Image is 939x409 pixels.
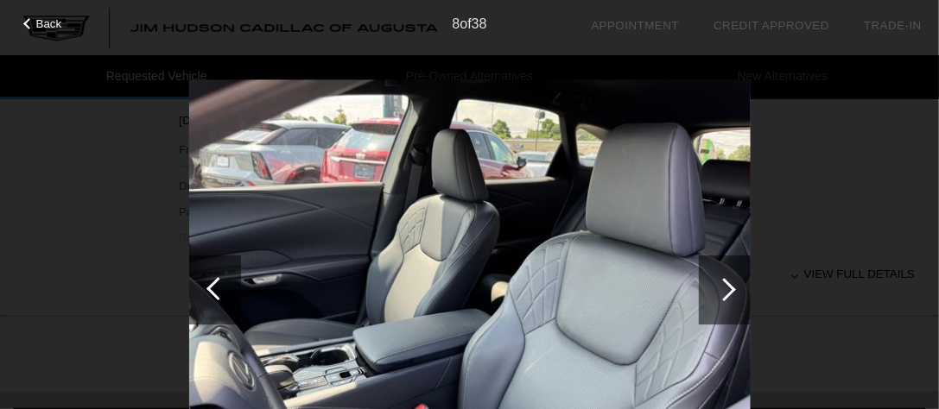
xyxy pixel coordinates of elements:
a: Credit Approved [714,19,829,32]
a: Trade-In [864,19,922,32]
span: 38 [472,16,487,31]
span: Back [36,17,62,30]
span: 8 [452,16,460,31]
a: Appointment [591,19,679,32]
